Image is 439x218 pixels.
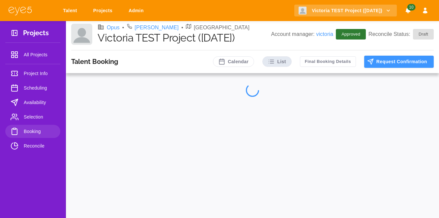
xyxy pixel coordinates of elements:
[5,48,60,61] a: All Projects
[23,29,49,39] h3: Projects
[24,142,55,150] span: Reconcile
[24,98,55,106] span: Availability
[364,56,434,68] button: Request Confirmation
[262,56,292,67] button: List
[71,58,118,66] h3: Talent Booking
[122,24,124,32] li: •
[24,127,55,135] span: Booking
[8,6,32,15] img: eye5
[5,125,60,138] a: Booking
[316,31,333,37] a: victoria
[59,5,84,17] a: Talent
[300,56,356,67] button: Final Booking Details
[24,51,55,59] span: All Projects
[71,24,92,45] img: Client logo
[135,24,179,32] a: [PERSON_NAME]
[124,5,150,17] a: Admin
[407,4,415,11] span: 10
[5,67,60,80] a: Project Info
[5,110,60,123] a: Selection
[5,81,60,95] a: Scheduling
[402,5,414,17] button: Notifications
[368,29,434,40] p: Reconcile Status:
[271,30,333,38] p: Account manager:
[24,69,55,77] span: Project Info
[107,24,120,32] a: Opus
[213,56,254,67] button: Calendar
[24,84,55,92] span: Scheduling
[5,139,60,152] a: Reconcile
[181,24,183,32] li: •
[415,31,432,38] span: Draft
[194,24,249,32] p: [GEOGRAPHIC_DATA]
[89,5,119,17] a: Projects
[299,7,307,14] img: Client logo
[5,96,60,109] a: Availability
[294,5,397,17] button: Victoria TEST Project ([DATE])
[98,32,271,44] h1: Victoria TEST Project ([DATE])
[337,31,364,38] span: Approved
[24,113,55,121] span: Selection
